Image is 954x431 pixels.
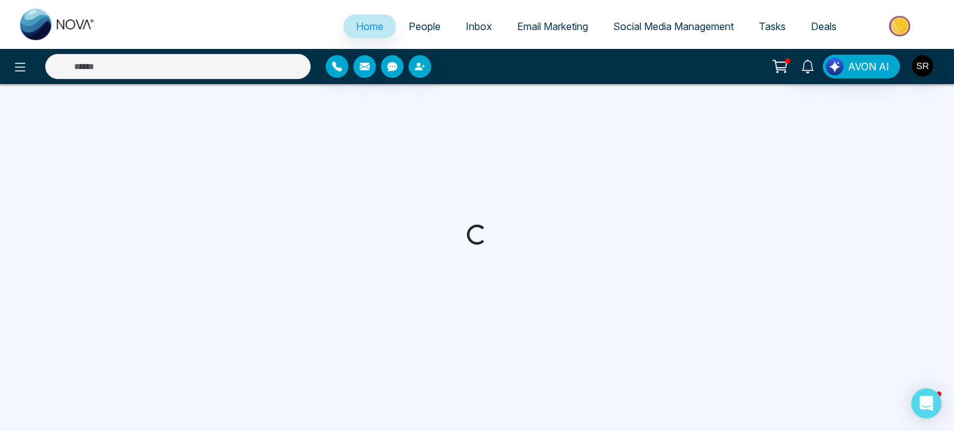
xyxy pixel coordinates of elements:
span: Inbox [466,20,492,33]
span: Tasks [759,20,786,33]
span: Social Media Management [613,20,734,33]
img: User Avatar [912,55,933,77]
img: Lead Flow [826,58,844,75]
div: Open Intercom Messenger [911,388,941,418]
a: Tasks [746,14,798,38]
a: Social Media Management [601,14,746,38]
img: Market-place.gif [855,12,946,40]
a: Home [343,14,396,38]
a: Email Marketing [505,14,601,38]
button: AVON AI [823,55,900,78]
img: Nova CRM Logo [20,9,95,40]
span: Home [356,20,383,33]
span: People [409,20,441,33]
a: People [396,14,453,38]
a: Deals [798,14,849,38]
span: Deals [811,20,837,33]
span: Email Marketing [517,20,588,33]
span: AVON AI [848,59,889,74]
a: Inbox [453,14,505,38]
